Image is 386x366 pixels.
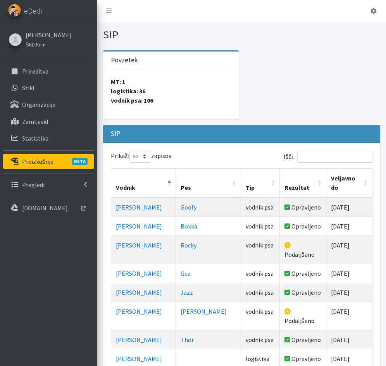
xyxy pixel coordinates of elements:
[72,158,88,165] span: BETA
[3,131,94,146] a: Statistika
[26,30,72,40] a: [PERSON_NAME]
[116,355,162,363] a: [PERSON_NAME]
[22,134,48,142] p: Statistika
[326,330,372,349] td: [DATE]
[3,154,94,169] a: PreizkušnjeBETA
[280,217,326,235] td: Opravljeno
[280,283,326,302] td: Opravljeno
[284,151,372,163] label: Išči:
[280,235,326,264] td: Podaljšano
[181,203,196,211] a: Goofy
[8,4,21,17] img: eDedi
[326,283,372,302] td: [DATE]
[280,330,326,349] td: Opravljeno
[326,168,372,198] th: Veljavno do: vključite za naraščujoči sort
[26,41,46,48] small: ŠKD Krim
[176,168,241,198] th: Pes: vključite za naraščujoči sort
[241,264,280,283] td: vodnik psa
[22,67,48,75] p: Prireditve
[241,168,280,198] th: Tip: vključite za naraščujoči sort
[326,198,372,217] td: [DATE]
[22,158,53,165] p: Preizkušnje
[241,217,280,235] td: vodnik psa
[24,5,42,17] span: eDedi
[111,77,168,86] strong: MT: 1
[297,151,372,163] input: Išči:
[280,264,326,283] td: Opravljeno
[181,336,194,344] a: Thor
[116,308,162,315] a: [PERSON_NAME]
[181,270,191,277] a: Gea
[181,222,197,230] a: Bokka
[129,151,151,163] select: Prikažizapisov
[280,198,326,217] td: Opravljeno
[22,181,45,189] p: Pregledi
[116,289,162,296] a: [PERSON_NAME]
[326,302,372,330] td: [DATE]
[22,204,68,212] p: [DOMAIN_NAME]
[116,241,162,249] a: [PERSON_NAME]
[3,200,94,216] a: [DOMAIN_NAME]
[22,101,55,108] p: Organizacije
[326,217,372,235] td: [DATE]
[103,28,239,41] h1: SIP
[181,241,196,249] a: Rocky
[116,336,162,344] a: [PERSON_NAME]
[326,235,372,264] td: [DATE]
[280,168,326,198] th: Rezultat: vključite za naraščujoči sort
[3,64,94,79] a: Prireditve
[22,118,48,125] p: Zemljevid
[3,80,94,96] a: Stiki
[241,330,280,349] td: vodnik psa
[111,151,171,163] label: Prikaži zapisov
[116,203,162,211] a: [PERSON_NAME]
[26,40,72,49] a: ŠKD Krim
[111,168,176,198] th: Vodnik: vključite za padajoči sort
[116,270,162,277] a: [PERSON_NAME]
[241,235,280,264] td: vodnik psa
[280,302,326,330] td: Podaljšano
[3,97,94,112] a: Organizacije
[22,84,34,92] p: Stiki
[241,198,280,217] td: vodnik psa
[116,222,162,230] a: [PERSON_NAME]
[326,264,372,283] td: [DATE]
[111,96,168,105] strong: vodnik psa: 106
[111,56,138,64] h3: Povzetek
[111,130,120,138] h3: SIP
[181,289,193,296] a: Jazz
[241,283,280,302] td: vodnik psa
[3,177,94,192] a: Pregledi
[3,114,94,129] a: Zemljevid
[241,302,280,330] td: vodnik psa
[181,308,227,315] a: [PERSON_NAME]
[111,86,168,96] strong: logistika: 36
